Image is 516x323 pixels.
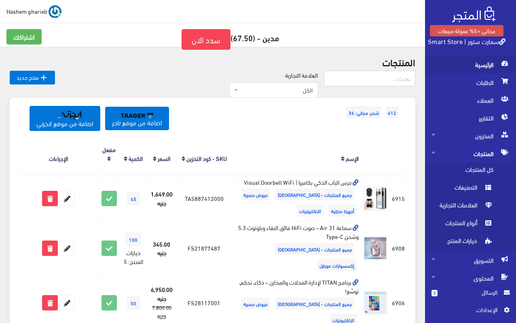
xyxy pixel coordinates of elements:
span: العملاء [431,91,510,109]
a: السعر [158,152,170,164]
span: إكسسوارات موبايل [317,259,357,271]
span: خيارات المنتج: 5 [124,247,143,267]
span: المنتجات [431,145,510,163]
span: اﻹعدادات [438,305,497,314]
td: جرس الباب الذكي بكاميرا | Visual Doorbell WiFi [233,175,361,221]
a: أنواع المنتجات [425,216,516,234]
span: جميع المنتجات - [GEOGRAPHIC_DATA] [275,298,354,310]
a: ... Hashem gharieb [6,5,61,18]
i:  [39,73,49,82]
span: خيارات المنتج [431,234,493,251]
span: كل المنتجات [431,163,493,180]
a: مجاني +5% عمولة مبيعات [430,25,503,36]
span: التصنيفات [431,180,493,198]
span: 100 [125,232,141,246]
a: مفعل [102,144,116,155]
a: المنتجات [425,145,516,163]
a: المحتوى [425,269,516,287]
a: اﻹعدادات [431,305,510,318]
a: الإسم [346,152,359,164]
span: 45 [127,192,140,205]
a: التقارير [425,109,516,127]
a: كل المنتجات [425,163,516,180]
td: سماعة Air 31 – صوت HiFi فائق النقاء وبلوتوث 5.3 وشحن Type-C [233,221,361,276]
span: أنواع المنتجات [431,216,493,234]
span: الالكترونيات [297,205,324,217]
span: Hashem gharieb [6,6,47,16]
img: smaaa-air-31-sot-hifi-fayk-alnkaaa-oblototh-53-oshhn-type-c.jpg [363,236,387,260]
a: العملاء [425,91,516,109]
a: المخزون [425,127,516,145]
span: الطلبات [431,74,510,91]
img: . [452,6,495,22]
a: الرئيسية [425,56,516,74]
a: سمارت ستور | Smart Store [428,35,505,47]
h5: مدين - (67.50) [6,29,419,50]
a: العلامات التجارية [425,198,516,216]
a: الطلبات [425,74,516,91]
iframe: Drift Widget Chat Controller [10,268,40,298]
span: التقارير [431,109,510,127]
img: taager-logo-original.svg [121,113,153,118]
a: اشتراكك [6,29,42,44]
h2: المنتجات [10,57,415,67]
span: الرئيسية [431,56,510,74]
img: ... [49,5,61,18]
span: العلامات التجارية [431,198,493,216]
img: grs-albab-althky-bkamyra-visual-doorbell-wifi.jpg [363,186,387,211]
input: بحث... [324,71,415,86]
span: جميع المنتجات - [GEOGRAPHIC_DATA] [275,188,354,201]
a: 0 الرسائل [431,288,510,305]
span: 612 [385,106,399,118]
th: الإجراءات [18,133,99,175]
a: سدد الان [182,29,231,50]
span: 0 [431,290,438,296]
a: منتج جديد [10,71,55,84]
span: الكل [240,86,313,94]
label: العلامة التجارية [285,71,318,80]
span: المحتوى [431,269,510,287]
span: جميع المنتجات - [GEOGRAPHIC_DATA] [275,243,354,255]
a: اضافة من موقع انجزني [30,106,100,131]
a: SKU - كود التخزين [186,152,227,164]
span: الكل [230,82,318,98]
td: 6908 [390,221,407,276]
strike: 7,800.00 جنيه [152,302,171,321]
img: brnamg-titan-ladar-almhlat-oalmkhazn-thkaaa-thkm-tosaa.jpg [363,291,387,315]
td: 1,649.00 جنيه [147,175,176,221]
span: الرسائل [444,288,497,297]
span: عروض حصرية [241,298,270,310]
a: خيارات المنتج [425,234,516,251]
a: التصنيفات [425,180,516,198]
td: 345.00 جنيه [147,221,176,276]
a: اضافة من موقع تاجر [105,107,169,130]
span: عروض حصرية [241,188,270,201]
a: الكمية [129,152,143,164]
td: 6915 [390,175,407,221]
span: شحن مجاني: 36 [346,106,381,118]
td: TA5887412000 [176,175,232,221]
span: التسويق [431,251,510,269]
img: angazny-logo.png [49,111,81,119]
span: أجهزة منزلية [329,205,357,217]
td: FS21877487 [176,221,232,276]
span: 50 [127,296,140,310]
span: المخزون [431,127,510,145]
